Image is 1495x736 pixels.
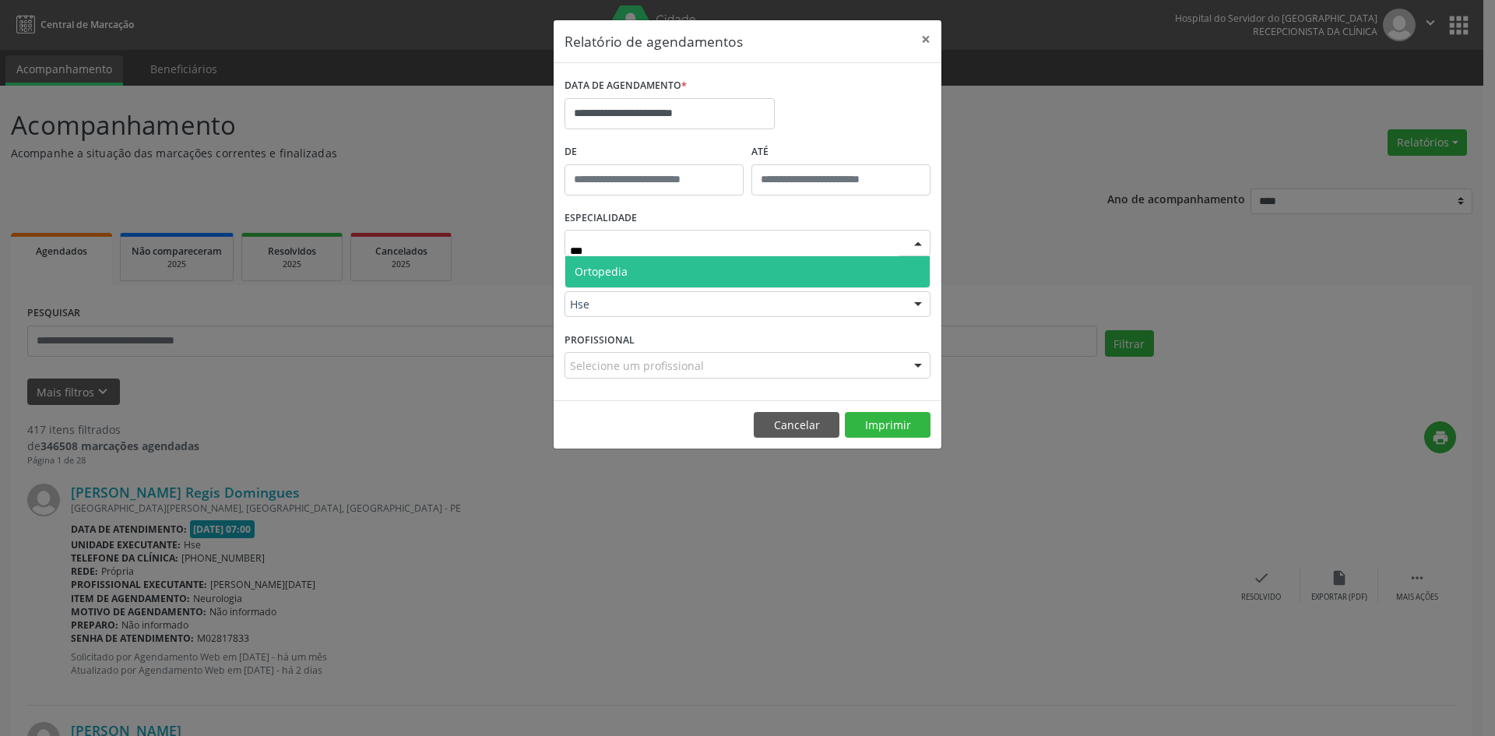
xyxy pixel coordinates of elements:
[570,297,899,312] span: Hse
[575,264,628,279] span: Ortopedia
[565,31,743,51] h5: Relatório de agendamentos
[751,140,930,164] label: ATÉ
[565,328,635,352] label: PROFISSIONAL
[565,140,744,164] label: De
[565,74,687,98] label: DATA DE AGENDAMENTO
[570,357,704,374] span: Selecione um profissional
[845,412,930,438] button: Imprimir
[910,20,941,58] button: Close
[754,412,839,438] button: Cancelar
[565,206,637,231] label: ESPECIALIDADE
